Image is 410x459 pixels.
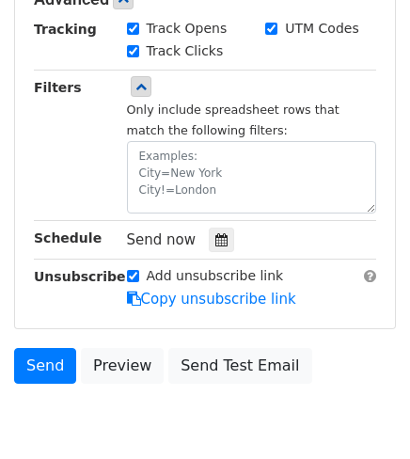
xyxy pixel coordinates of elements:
[34,230,102,245] strong: Schedule
[34,80,82,95] strong: Filters
[81,348,164,384] a: Preview
[168,348,311,384] a: Send Test Email
[14,348,76,384] a: Send
[147,19,228,39] label: Track Opens
[147,266,284,286] label: Add unsubscribe link
[316,369,410,459] iframe: Chat Widget
[34,269,126,284] strong: Unsubscribe
[285,19,358,39] label: UTM Codes
[34,22,97,37] strong: Tracking
[127,231,197,248] span: Send now
[127,103,339,138] small: Only include spreadsheet rows that match the following filters:
[147,41,224,61] label: Track Clicks
[127,291,296,308] a: Copy unsubscribe link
